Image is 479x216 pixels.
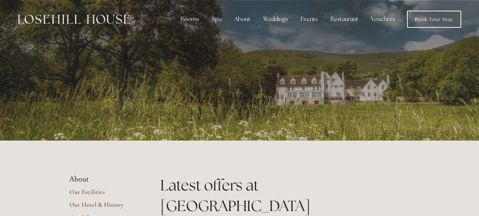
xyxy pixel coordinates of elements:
a: Vouchers [365,12,401,26]
div: Spa [206,12,227,26]
a: Our Facilities [69,188,137,201]
div: Weddings [257,12,293,26]
img: Losehill House [18,15,130,24]
div: About [229,12,256,26]
a: Book Your Stay [407,11,461,28]
div: Events [295,12,323,26]
li: About [69,175,137,184]
div: Restaurant [325,12,364,26]
a: Our Hotel & History [69,201,137,214]
div: Rooms [175,12,205,26]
